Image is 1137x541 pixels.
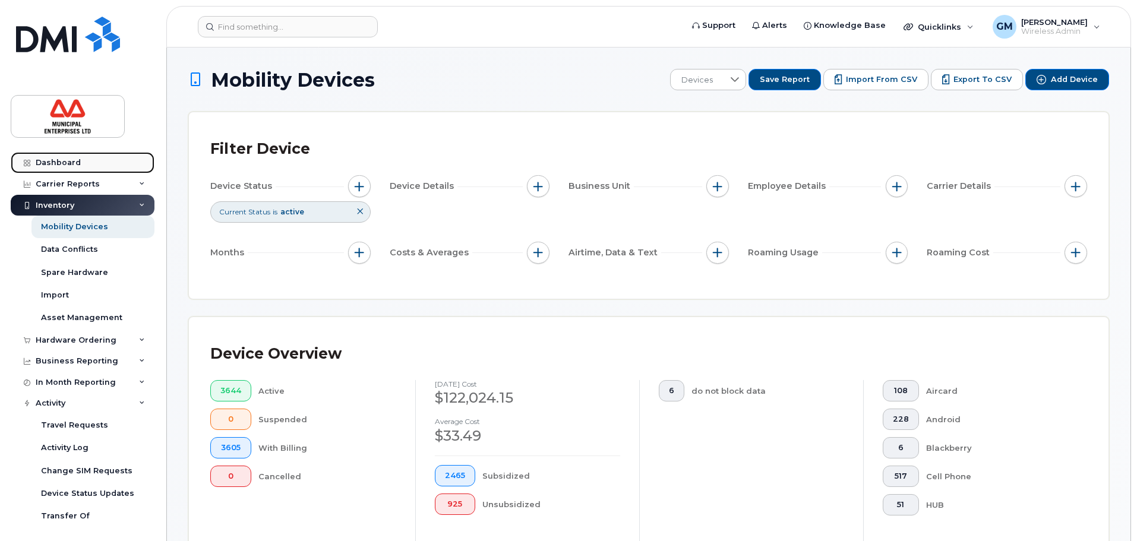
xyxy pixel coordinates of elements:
[748,246,822,259] span: Roaming Usage
[258,409,397,430] div: Suspended
[691,380,845,401] div: do not block data
[482,465,621,486] div: Subsidized
[1025,69,1109,90] button: Add Device
[435,465,475,486] button: 2465
[927,180,994,192] span: Carrier Details
[926,380,1069,401] div: Aircard
[846,74,917,85] span: Import from CSV
[273,207,277,217] span: is
[445,471,465,480] span: 2465
[671,69,724,91] span: Devices
[568,246,661,259] span: Airtime, Data & Text
[435,493,475,515] button: 925
[883,494,919,515] button: 51
[926,437,1069,458] div: Blackberry
[927,246,993,259] span: Roaming Cost
[210,180,276,192] span: Device Status
[1051,74,1098,85] span: Add Device
[893,472,909,481] span: 517
[390,246,472,259] span: Costs & Averages
[883,380,919,401] button: 108
[823,69,928,90] button: Import from CSV
[258,466,397,487] div: Cancelled
[210,246,248,259] span: Months
[220,386,241,396] span: 3644
[435,426,620,446] div: $33.49
[926,466,1069,487] div: Cell Phone
[280,207,304,216] span: active
[482,493,621,515] div: Unsubsidized
[210,466,251,487] button: 0
[926,409,1069,430] div: Android
[760,74,810,85] span: Save Report
[893,443,909,453] span: 6
[390,180,457,192] span: Device Details
[258,380,397,401] div: Active
[435,388,620,408] div: $122,024.15
[258,437,397,458] div: With Billing
[883,466,919,487] button: 517
[893,500,909,510] span: 51
[220,472,241,481] span: 0
[893,415,909,424] span: 228
[931,69,1023,90] button: Export to CSV
[219,207,270,217] span: Current Status
[210,437,251,458] button: 3605
[210,134,310,164] div: Filter Device
[220,443,241,453] span: 3605
[568,180,634,192] span: Business Unit
[435,380,620,388] h4: [DATE] cost
[210,338,342,369] div: Device Overview
[435,417,620,425] h4: Average cost
[883,437,919,458] button: 6
[748,180,829,192] span: Employee Details
[210,409,251,430] button: 0
[659,380,684,401] button: 6
[926,494,1069,515] div: HUB
[220,415,241,424] span: 0
[953,74,1012,85] span: Export to CSV
[669,386,674,396] span: 6
[893,386,909,396] span: 108
[210,380,251,401] button: 3644
[883,409,919,430] button: 228
[748,69,821,90] button: Save Report
[211,69,375,90] span: Mobility Devices
[445,499,465,509] span: 925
